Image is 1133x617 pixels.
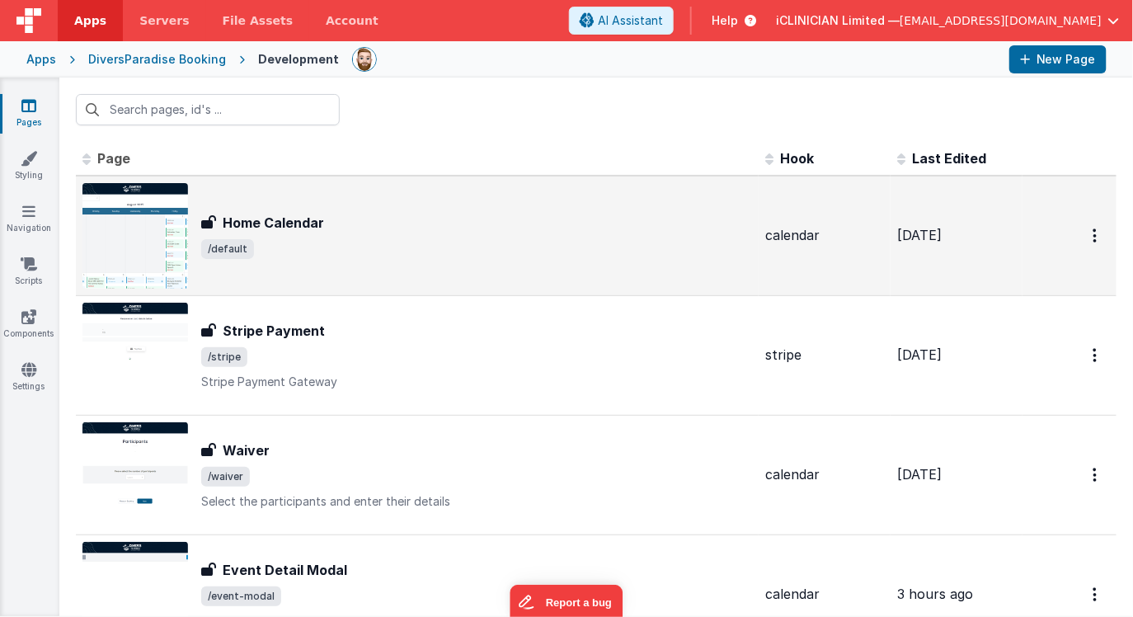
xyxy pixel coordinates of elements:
[897,346,942,363] span: [DATE]
[223,440,270,460] h3: Waiver
[26,51,56,68] div: Apps
[780,150,814,167] span: Hook
[201,374,752,390] p: Stripe Payment Gateway
[258,51,339,68] div: Development
[598,12,663,29] span: AI Assistant
[201,467,250,487] span: /waiver
[897,466,942,483] span: [DATE]
[776,12,900,29] span: iCLINICIAN Limited —
[765,585,884,604] div: calendar
[74,12,106,29] span: Apps
[765,465,884,484] div: calendar
[712,12,738,29] span: Help
[223,12,294,29] span: File Assets
[223,213,324,233] h3: Home Calendar
[912,150,986,167] span: Last Edited
[569,7,674,35] button: AI Assistant
[201,586,281,606] span: /event-modal
[765,346,884,365] div: stripe
[1084,219,1110,252] button: Options
[88,51,226,68] div: DiversParadise Booking
[76,94,340,125] input: Search pages, id's ...
[353,48,376,71] img: 338b8ff906eeea576da06f2fc7315c1b
[765,226,884,245] div: calendar
[201,239,254,259] span: /default
[201,347,247,367] span: /stripe
[1084,338,1110,372] button: Options
[223,321,325,341] h3: Stripe Payment
[201,493,752,510] p: Select the participants and enter their details
[1009,45,1107,73] button: New Page
[97,150,130,167] span: Page
[776,12,1120,29] button: iCLINICIAN Limited — [EMAIL_ADDRESS][DOMAIN_NAME]
[897,227,942,243] span: [DATE]
[1084,577,1110,611] button: Options
[223,560,347,580] h3: Event Detail Modal
[897,586,973,602] span: 3 hours ago
[139,12,189,29] span: Servers
[900,12,1102,29] span: [EMAIL_ADDRESS][DOMAIN_NAME]
[1084,458,1110,492] button: Options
